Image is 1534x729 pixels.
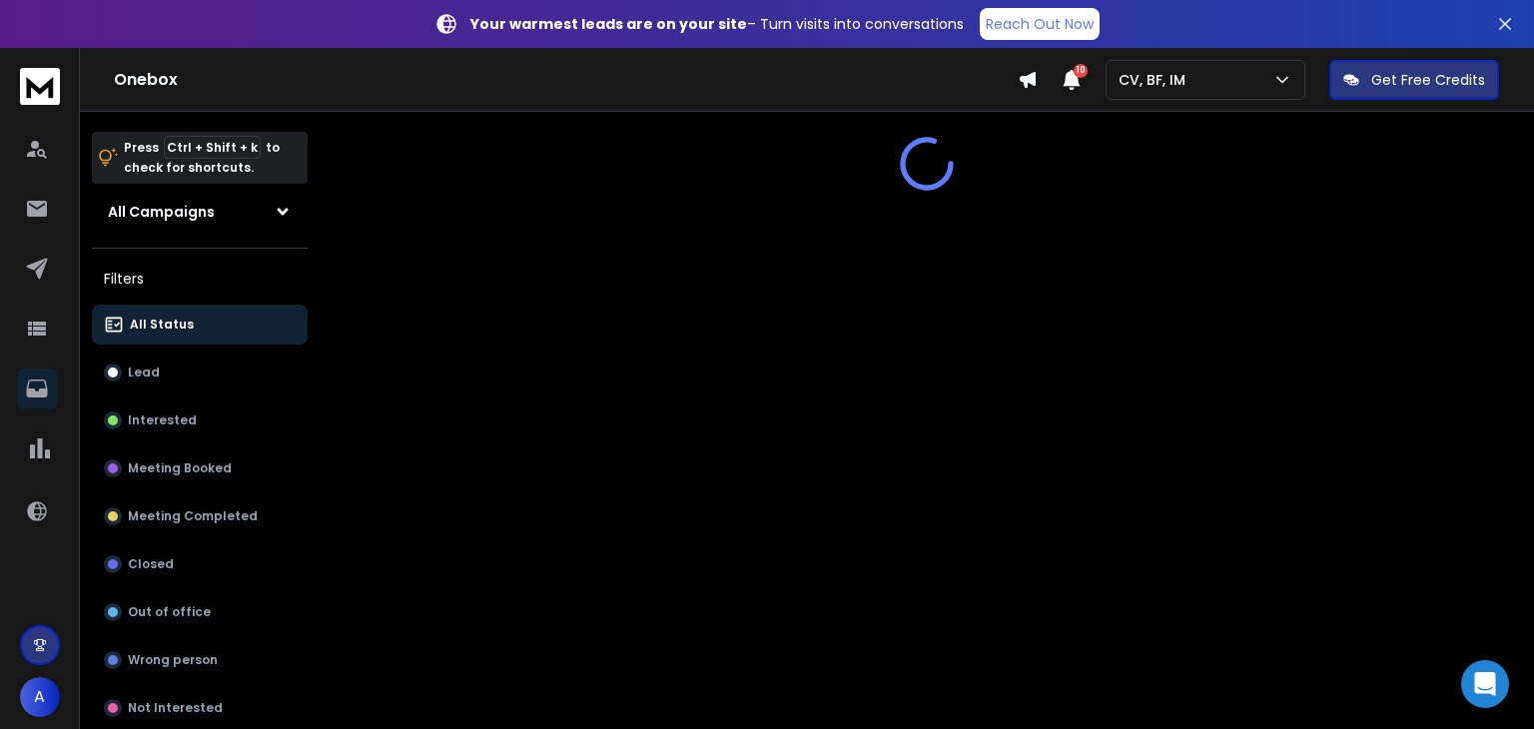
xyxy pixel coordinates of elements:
[128,604,211,620] p: Out of office
[1461,660,1509,708] div: Open Intercom Messenger
[128,508,258,524] p: Meeting Completed
[92,353,308,392] button: Lead
[986,14,1094,34] p: Reach Out Now
[92,688,308,728] button: Not Interested
[128,364,160,380] p: Lead
[470,14,747,34] strong: Your warmest leads are on your site
[128,412,197,428] p: Interested
[114,68,1018,92] h1: Onebox
[130,317,194,333] p: All Status
[128,460,232,476] p: Meeting Booked
[1119,70,1193,90] p: CV, BF, IM
[980,8,1100,40] a: Reach Out Now
[1074,64,1088,78] span: 10
[92,592,308,632] button: Out of office
[20,677,60,717] button: A
[128,652,218,668] p: Wrong person
[108,202,215,222] h1: All Campaigns
[92,265,308,293] h3: Filters
[164,136,261,159] span: Ctrl + Shift + k
[92,448,308,488] button: Meeting Booked
[92,400,308,440] button: Interested
[470,14,964,34] p: – Turn visits into conversations
[128,556,174,572] p: Closed
[92,496,308,536] button: Meeting Completed
[1371,70,1485,90] p: Get Free Credits
[1329,60,1499,100] button: Get Free Credits
[124,138,280,178] p: Press to check for shortcuts.
[20,68,60,105] img: logo
[128,700,223,716] p: Not Interested
[92,305,308,345] button: All Status
[92,640,308,680] button: Wrong person
[92,544,308,584] button: Closed
[92,192,308,232] button: All Campaigns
